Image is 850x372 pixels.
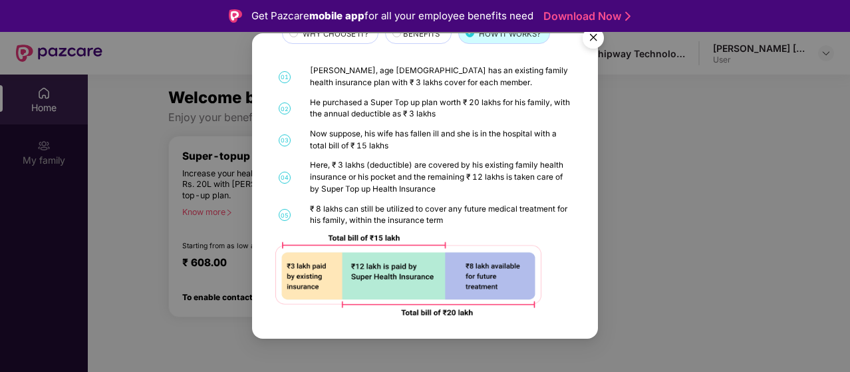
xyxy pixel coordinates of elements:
strong: mobile app [309,9,364,22]
div: Now suppose, his wife has fallen ill and she is in the hospital with a total bill of ₹ 15 lakhs [310,128,572,152]
img: 92ad5f425632aafc39dd5e75337fe900.png [275,235,541,315]
span: 04 [279,172,291,184]
span: WHY CHOOSE IT? [303,28,368,40]
span: 05 [279,209,291,221]
div: He purchased a Super Top up plan worth ₹ 20 lakhs for his family, with the annual deductible as ₹... [310,97,572,120]
div: Get Pazcare for all your employee benefits need [251,8,533,24]
span: BENEFITS [403,28,440,40]
div: ₹ 8 lakhs can still be utilized to cover any future medical treatment for his family, within the ... [310,204,572,227]
span: 02 [279,102,291,114]
span: 01 [279,71,291,83]
button: Close [575,21,611,57]
span: HOW IT WORKS? [479,28,541,40]
a: Download Now [543,9,627,23]
img: Logo [229,9,242,23]
img: Stroke [625,9,631,23]
div: [PERSON_NAME], age [DEMOGRAPHIC_DATA] has an existing family health insurance plan with ₹ 3 lakhs... [310,65,572,89]
div: Here, ₹ 3 lakhs (deductible) are covered by his existing family health insurance or his pocket an... [310,160,572,195]
img: svg+xml;base64,PHN2ZyB4bWxucz0iaHR0cDovL3d3dy53My5vcmcvMjAwMC9zdmciIHdpZHRoPSI1NiIgaGVpZ2h0PSI1Ni... [575,21,612,59]
span: 03 [279,134,291,146]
